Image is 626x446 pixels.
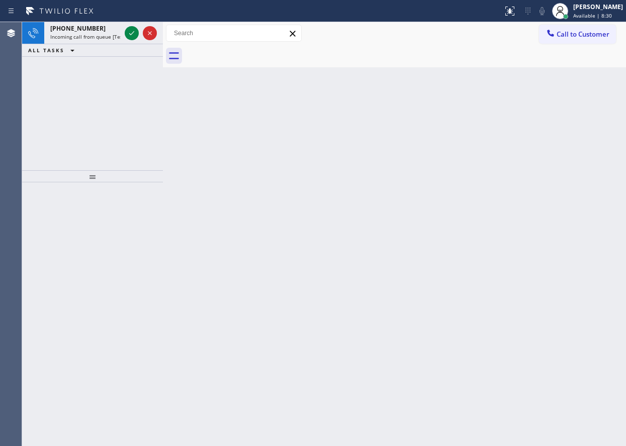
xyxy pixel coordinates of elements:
span: Incoming call from queue [Test] All [50,33,134,40]
span: Available | 8:30 [573,12,612,19]
input: Search [166,25,301,41]
span: ALL TASKS [28,47,64,54]
button: Accept [125,26,139,40]
button: Reject [143,26,157,40]
span: Call to Customer [557,30,609,39]
button: Call to Customer [539,25,616,44]
span: [PHONE_NUMBER] [50,24,106,33]
button: Mute [535,4,549,18]
button: ALL TASKS [22,44,84,56]
div: [PERSON_NAME] [573,3,623,11]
